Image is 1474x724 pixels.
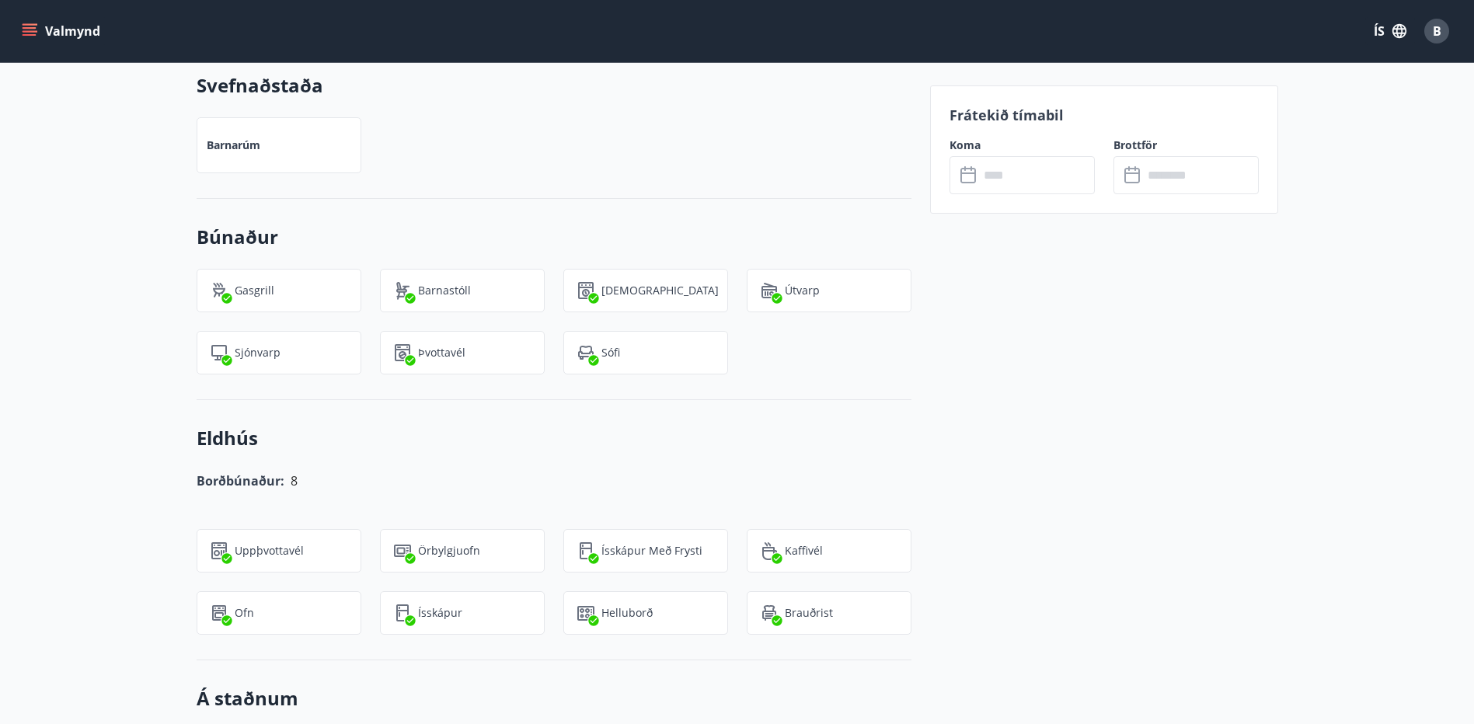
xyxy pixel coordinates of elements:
p: Sjónvarp [235,345,281,360]
p: Þvottavél [418,345,465,360]
img: 7hj2GulIrg6h11dFIpsIzg8Ak2vZaScVwTihwv8g.svg [210,541,228,560]
h6: 8 [291,470,298,492]
img: 9R1hYb2mT2cBJz2TGv4EKaumi4SmHMVDNXcQ7C8P.svg [577,604,595,622]
p: Ísskápur með frysti [601,543,702,559]
img: ZXjrS3QKesehq6nQAPjaRuRTI364z8ohTALB4wBr.svg [210,281,228,300]
label: Brottför [1113,137,1259,153]
h3: Svefnaðstaða [197,72,911,99]
img: HjsXMP79zaSHlY54vW4Et0sdqheuFiP1RYfGwuXf.svg [760,281,779,300]
p: Örbylgjuofn [418,543,480,559]
h3: Búnaður [197,224,911,250]
h3: Eldhús [197,425,911,451]
button: menu [19,17,106,45]
p: Útvarp [785,283,820,298]
img: hddCLTAnxqFUMr1fxmbGG8zWilo2syolR0f9UjPn.svg [577,281,595,300]
img: eXskhI6PfzAYYayp6aE5zL2Gyf34kDYkAHzo7Blm.svg [760,604,779,622]
p: Frátekið tímabil [950,105,1259,125]
p: Kaffivél [785,543,823,559]
p: Uppþvottavél [235,543,304,559]
label: Koma [950,137,1095,153]
img: mAminyBEY3mRTAfayxHTq5gfGd6GwGu9CEpuJRvg.svg [210,343,228,362]
p: Ísskápur [418,605,462,621]
span: B [1433,23,1441,40]
img: WhzojLTXTmGNzu0iQ37bh4OB8HAJRP8FBs0dzKJK.svg [393,541,412,560]
p: Barnarúm [207,137,260,153]
span: Borðbúnaður: [197,472,284,489]
img: pUbwa0Tr9PZZ78BdsD4inrLmwWm7eGTtsX9mJKRZ.svg [577,343,595,362]
button: ÍS [1365,17,1415,45]
img: CeBo16TNt2DMwKWDoQVkwc0rPfUARCXLnVWH1QgS.svg [577,541,595,560]
img: zPVQBp9blEdIFer1EsEXGkdLSf6HnpjwYpytJsbc.svg [210,604,228,622]
img: YAuCf2RVBoxcWDOxEIXE9JF7kzGP1ekdDd7KNrAY.svg [760,541,779,560]
h3: Á staðnum [197,685,911,712]
p: Barnastóll [418,283,471,298]
p: Sófi [601,345,620,360]
img: ro1VYixuww4Qdd7lsw8J65QhOwJZ1j2DOUyXo3Mt.svg [393,281,412,300]
p: Brauðrist [785,605,833,621]
img: Pv2qXYL3wvHGg3gZemBduTsv42as6S3qbJXnUfw9.svg [393,604,412,622]
p: Ofn [235,605,254,621]
p: [DEMOGRAPHIC_DATA] [601,283,719,298]
p: Helluborð [601,605,653,621]
img: Dl16BY4EX9PAW649lg1C3oBuIaAsR6QVDQBO2cTm.svg [393,343,412,362]
p: Gasgrill [235,283,274,298]
button: B [1418,12,1455,50]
